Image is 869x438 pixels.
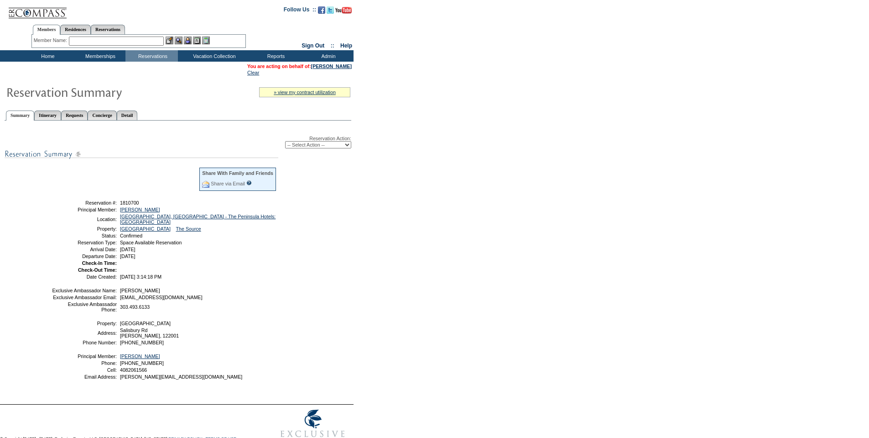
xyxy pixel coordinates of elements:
td: Admin [301,50,354,62]
span: [GEOGRAPHIC_DATA] [120,321,171,326]
a: Concierge [88,111,116,120]
a: Subscribe to our YouTube Channel [335,9,352,15]
a: Help [340,42,352,49]
td: Home [21,50,73,62]
td: Exclusive Ambassador Email: [52,295,117,300]
a: Detail [117,111,138,120]
td: Phone: [52,360,117,366]
img: Follow us on Twitter [327,6,334,14]
a: The Source [176,226,201,232]
td: Memberships [73,50,125,62]
span: Salisbury Rd [PERSON_NAME], 122001 [120,327,179,338]
td: Reservation #: [52,200,117,206]
a: Follow us on Twitter [327,9,334,15]
td: Phone Number: [52,340,117,345]
a: Become our fan on Facebook [318,9,325,15]
strong: Check-In Time: [82,260,117,266]
a: [PERSON_NAME] [120,354,160,359]
td: Cell: [52,367,117,373]
a: Summary [6,111,34,121]
span: [PERSON_NAME] [120,288,160,293]
img: View [175,37,182,44]
td: Reservation Type: [52,240,117,245]
strong: Check-Out Time: [78,267,117,273]
a: Sign Out [302,42,324,49]
span: Confirmed [120,233,142,238]
td: Vacation Collection [178,50,249,62]
td: Follow Us :: [284,5,316,16]
td: Arrival Date: [52,247,117,252]
a: Clear [247,70,259,75]
span: 1810700 [120,200,139,206]
td: Location: [52,214,117,225]
img: b_calculator.gif [202,37,210,44]
span: 303.493.6133 [120,304,150,310]
img: Impersonate [184,37,192,44]
span: 4082061566 [120,367,147,373]
td: Departure Date: [52,253,117,259]
td: Reservations [125,50,178,62]
span: :: [331,42,334,49]
span: Space Available Reservation [120,240,182,245]
div: Share With Family and Friends [202,170,273,176]
td: Principal Member: [52,354,117,359]
td: Exclusive Ambassador Name: [52,288,117,293]
td: Reports [249,50,301,62]
td: Status: [52,233,117,238]
a: Reservations [91,25,125,34]
td: Exclusive Ambassador Phone: [52,301,117,312]
a: Itinerary [34,111,61,120]
td: Property: [52,226,117,232]
td: Address: [52,327,117,338]
img: b_edit.gif [166,37,173,44]
span: [EMAIL_ADDRESS][DOMAIN_NAME] [120,295,203,300]
input: What is this? [246,180,252,185]
td: Date Created: [52,274,117,280]
a: [PERSON_NAME] [311,63,352,69]
a: Members [33,25,61,35]
td: Property: [52,321,117,326]
a: [GEOGRAPHIC_DATA], [GEOGRAPHIC_DATA] - The Peninsula Hotels: [GEOGRAPHIC_DATA] [120,214,276,225]
a: [GEOGRAPHIC_DATA] [120,226,171,232]
img: Become our fan on Facebook [318,6,325,14]
span: [PERSON_NAME][EMAIL_ADDRESS][DOMAIN_NAME] [120,374,242,380]
a: Requests [61,111,88,120]
td: Email Address: [52,374,117,380]
a: » view my contract utilization [274,90,336,95]
span: [DATE] 3:14:18 PM [120,274,161,280]
a: Residences [60,25,91,34]
span: [PHONE_NUMBER] [120,340,164,345]
img: Reservations [193,37,201,44]
span: [PHONE_NUMBER] [120,360,164,366]
span: [DATE] [120,247,135,252]
a: Share via Email [211,181,245,186]
div: Reservation Action: [5,136,351,148]
span: [DATE] [120,253,135,259]
div: Member Name: [34,37,69,44]
span: You are acting on behalf of: [247,63,352,69]
td: Principal Member: [52,207,117,212]
img: Reservaton Summary [6,83,188,101]
a: [PERSON_NAME] [120,207,160,212]
img: subTtlResSummary.gif [5,148,278,160]
img: Subscribe to our YouTube Channel [335,7,352,14]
